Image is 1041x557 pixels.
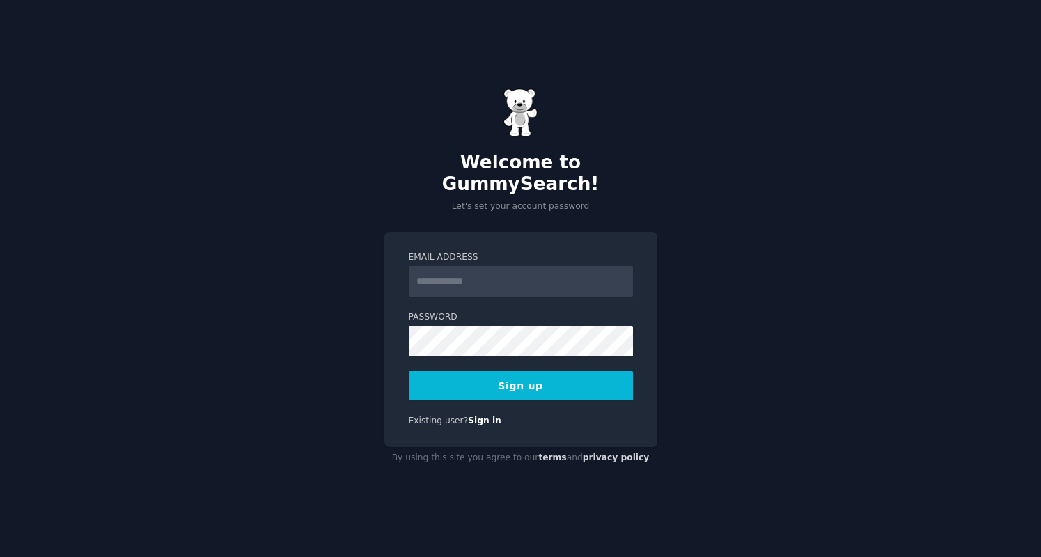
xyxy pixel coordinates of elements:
[409,251,633,264] label: Email Address
[409,311,633,324] label: Password
[538,453,566,462] a: terms
[384,201,657,213] p: Let's set your account password
[384,447,657,469] div: By using this site you agree to our and
[409,371,633,400] button: Sign up
[503,88,538,137] img: Gummy Bear
[409,416,469,425] span: Existing user?
[583,453,650,462] a: privacy policy
[468,416,501,425] a: Sign in
[384,152,657,196] h2: Welcome to GummySearch!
